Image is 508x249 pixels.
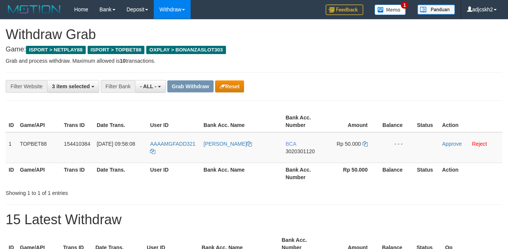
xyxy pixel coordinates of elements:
[203,141,252,147] a: [PERSON_NAME]
[140,83,156,89] span: - ALL -
[94,163,147,184] th: Date Trans.
[94,111,147,132] th: Date Trans.
[6,163,17,184] th: ID
[167,80,214,92] button: Grab Withdraw
[439,163,502,184] th: Action
[200,163,282,184] th: Bank Acc. Name
[26,46,86,54] span: ISPORT > NETPLAY88
[147,163,200,184] th: User ID
[97,141,135,147] span: [DATE] 09:58:08
[401,2,409,9] span: 1
[442,141,462,147] a: Approve
[147,111,200,132] th: User ID
[61,111,94,132] th: Trans ID
[375,5,406,15] img: Button%20Memo.svg
[327,111,379,132] th: Amount
[414,111,439,132] th: Status
[64,141,90,147] span: 154410384
[6,132,17,163] td: 1
[283,111,327,132] th: Bank Acc. Number
[200,111,282,132] th: Bank Acc. Name
[17,163,61,184] th: Game/API
[379,163,414,184] th: Balance
[439,111,502,132] th: Action
[146,46,226,54] span: OXPLAY > BONANZASLOT303
[326,5,363,15] img: Feedback.jpg
[61,163,94,184] th: Trans ID
[135,80,165,93] button: - ALL -
[17,111,61,132] th: Game/API
[17,132,61,163] td: TOPBET88
[6,4,63,15] img: MOTION_logo.png
[283,163,327,184] th: Bank Acc. Number
[101,80,135,93] div: Filter Bank
[6,186,206,197] div: Showing 1 to 1 of 1 entries
[120,58,126,64] strong: 10
[47,80,99,93] button: 3 item selected
[6,212,502,227] h1: 15 Latest Withdraw
[417,5,455,15] img: panduan.png
[414,163,439,184] th: Status
[286,148,315,154] span: Copy 3020301120 to clipboard
[337,141,361,147] span: Rp 50.000
[362,141,368,147] a: Copy 50000 to clipboard
[6,80,47,93] div: Filter Website
[286,141,296,147] span: BCA
[472,141,487,147] a: Reject
[215,80,244,92] button: Reset
[150,141,196,154] a: AAAAMGFADD321
[379,111,414,132] th: Balance
[150,141,196,147] span: AAAAMGFADD321
[379,132,414,163] td: - - -
[6,46,502,53] h4: Game:
[6,111,17,132] th: ID
[88,46,144,54] span: ISPORT > TOPBET88
[52,83,89,89] span: 3 item selected
[6,27,502,42] h1: Withdraw Grab
[327,163,379,184] th: Rp 50.000
[6,57,502,65] p: Grab and process withdraw. Maximum allowed is transactions.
